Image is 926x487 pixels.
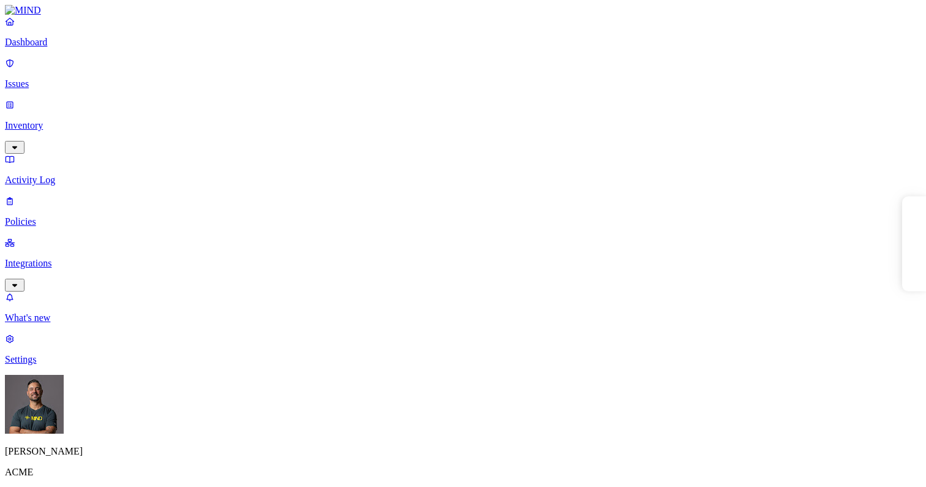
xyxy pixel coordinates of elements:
[5,78,921,89] p: Issues
[5,16,921,48] a: Dashboard
[5,5,921,16] a: MIND
[5,99,921,152] a: Inventory
[5,195,921,227] a: Policies
[5,120,921,131] p: Inventory
[5,312,921,323] p: What's new
[5,58,921,89] a: Issues
[5,258,921,269] p: Integrations
[5,375,64,434] img: Samuel Hill
[5,37,921,48] p: Dashboard
[5,446,921,457] p: [PERSON_NAME]
[5,154,921,186] a: Activity Log
[5,292,921,323] a: What's new
[5,467,921,478] p: ACME
[5,354,921,365] p: Settings
[5,216,921,227] p: Policies
[5,175,921,186] p: Activity Log
[5,237,921,290] a: Integrations
[5,333,921,365] a: Settings
[5,5,41,16] img: MIND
